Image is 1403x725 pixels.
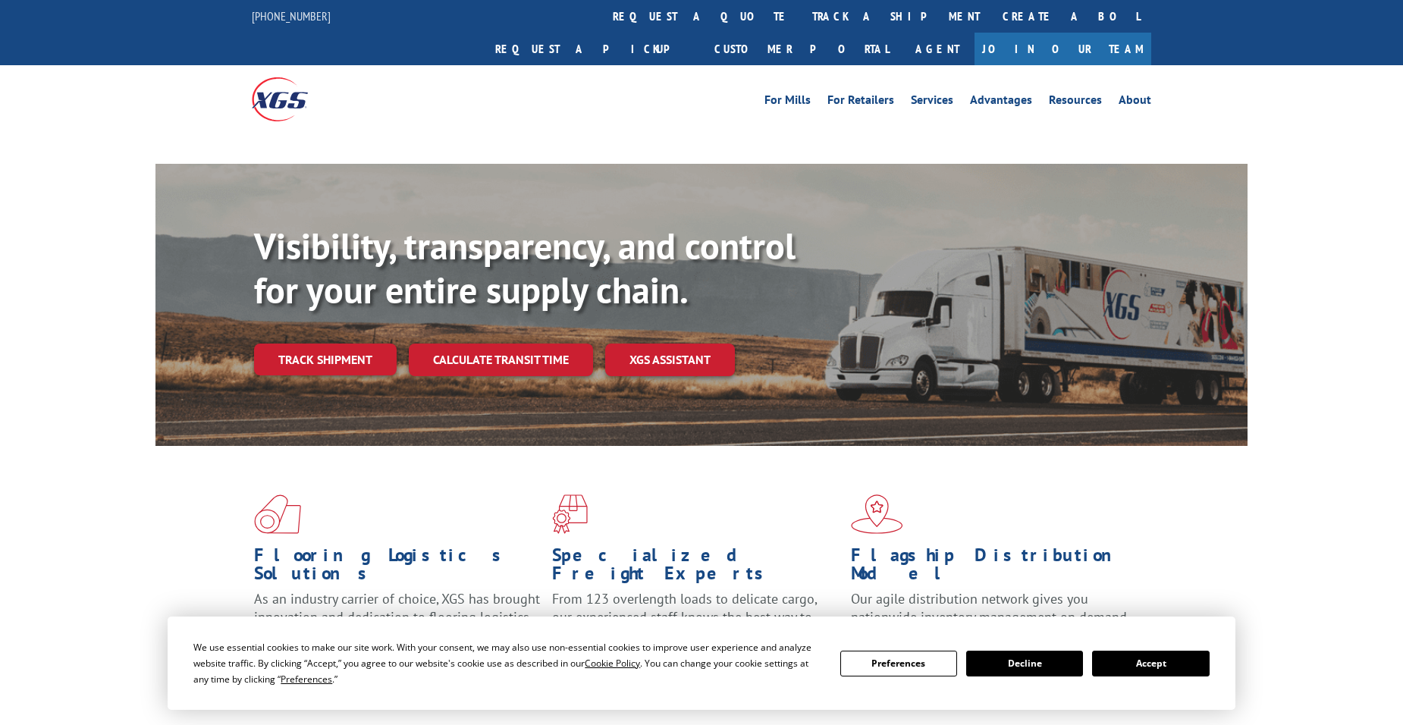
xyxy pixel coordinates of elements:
h1: Specialized Freight Experts [552,546,839,590]
button: Preferences [840,651,957,676]
a: For Retailers [827,94,894,111]
a: [PHONE_NUMBER] [252,8,331,24]
img: xgs-icon-focused-on-flooring-red [552,494,588,534]
img: xgs-icon-flagship-distribution-model-red [851,494,903,534]
button: Decline [966,651,1083,676]
a: Advantages [970,94,1032,111]
h1: Flooring Logistics Solutions [254,546,541,590]
img: xgs-icon-total-supply-chain-intelligence-red [254,494,301,534]
span: Our agile distribution network gives you nationwide inventory management on demand. [851,590,1130,626]
span: Cookie Policy [585,657,640,670]
b: Visibility, transparency, and control for your entire supply chain. [254,222,796,313]
h1: Flagship Distribution Model [851,546,1138,590]
span: As an industry carrier of choice, XGS has brought innovation and dedication to flooring logistics... [254,590,540,644]
a: Resources [1049,94,1102,111]
div: Cookie Consent Prompt [168,617,1235,710]
a: Calculate transit time [409,344,593,376]
a: Track shipment [254,344,397,375]
button: Accept [1092,651,1209,676]
div: We use essential cookies to make our site work. With your consent, we may also use non-essential ... [193,639,821,687]
a: Join Our Team [975,33,1151,65]
span: Preferences [281,673,332,686]
a: Services [911,94,953,111]
a: About [1119,94,1151,111]
a: Customer Portal [703,33,900,65]
p: From 123 overlength loads to delicate cargo, our experienced staff knows the best way to move you... [552,590,839,658]
a: Request a pickup [484,33,703,65]
a: XGS ASSISTANT [605,344,735,376]
a: For Mills [764,94,811,111]
a: Agent [900,33,975,65]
